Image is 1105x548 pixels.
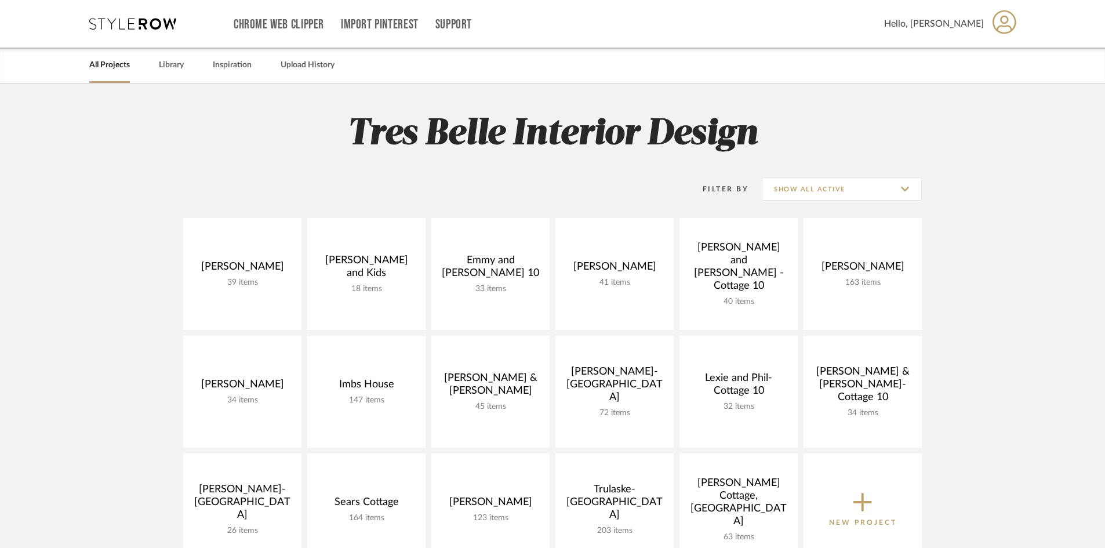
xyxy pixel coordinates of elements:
[192,526,292,536] div: 26 items
[813,365,913,408] div: [PERSON_NAME] & [PERSON_NAME]-Cottage 10
[317,496,416,513] div: Sears Cottage
[565,260,664,278] div: [PERSON_NAME]
[192,260,292,278] div: [PERSON_NAME]
[317,378,416,395] div: Imbs House
[441,372,540,402] div: [PERSON_NAME] & [PERSON_NAME]
[689,402,788,412] div: 32 items
[689,372,788,402] div: Lexie and Phil-Cottage 10
[317,254,416,284] div: [PERSON_NAME] and Kids
[884,17,984,31] span: Hello, [PERSON_NAME]
[688,183,748,195] div: Filter By
[441,284,540,294] div: 33 items
[435,20,472,30] a: Support
[441,254,540,284] div: Emmy and [PERSON_NAME] 10
[341,20,419,30] a: Import Pinterest
[192,395,292,405] div: 34 items
[317,284,416,294] div: 18 items
[689,532,788,542] div: 63 items
[192,378,292,395] div: [PERSON_NAME]
[213,57,252,73] a: Inspiration
[317,513,416,523] div: 164 items
[689,477,788,532] div: [PERSON_NAME] Cottage, [GEOGRAPHIC_DATA]
[159,57,184,73] a: Library
[813,278,913,288] div: 163 items
[441,496,540,513] div: [PERSON_NAME]
[441,513,540,523] div: 123 items
[281,57,335,73] a: Upload History
[234,20,324,30] a: Chrome Web Clipper
[192,278,292,288] div: 39 items
[689,297,788,307] div: 40 items
[317,395,416,405] div: 147 items
[565,483,664,526] div: Trulaske-[GEOGRAPHIC_DATA]
[89,57,130,73] a: All Projects
[135,112,970,156] h2: Tres Belle Interior Design
[565,365,664,408] div: [PERSON_NAME]- [GEOGRAPHIC_DATA]
[565,408,664,418] div: 72 items
[565,278,664,288] div: 41 items
[829,517,897,528] p: New Project
[813,408,913,418] div: 34 items
[192,483,292,526] div: [PERSON_NAME]-[GEOGRAPHIC_DATA]
[565,526,664,536] div: 203 items
[813,260,913,278] div: [PERSON_NAME]
[689,241,788,297] div: [PERSON_NAME] and [PERSON_NAME] -Cottage 10
[441,402,540,412] div: 45 items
